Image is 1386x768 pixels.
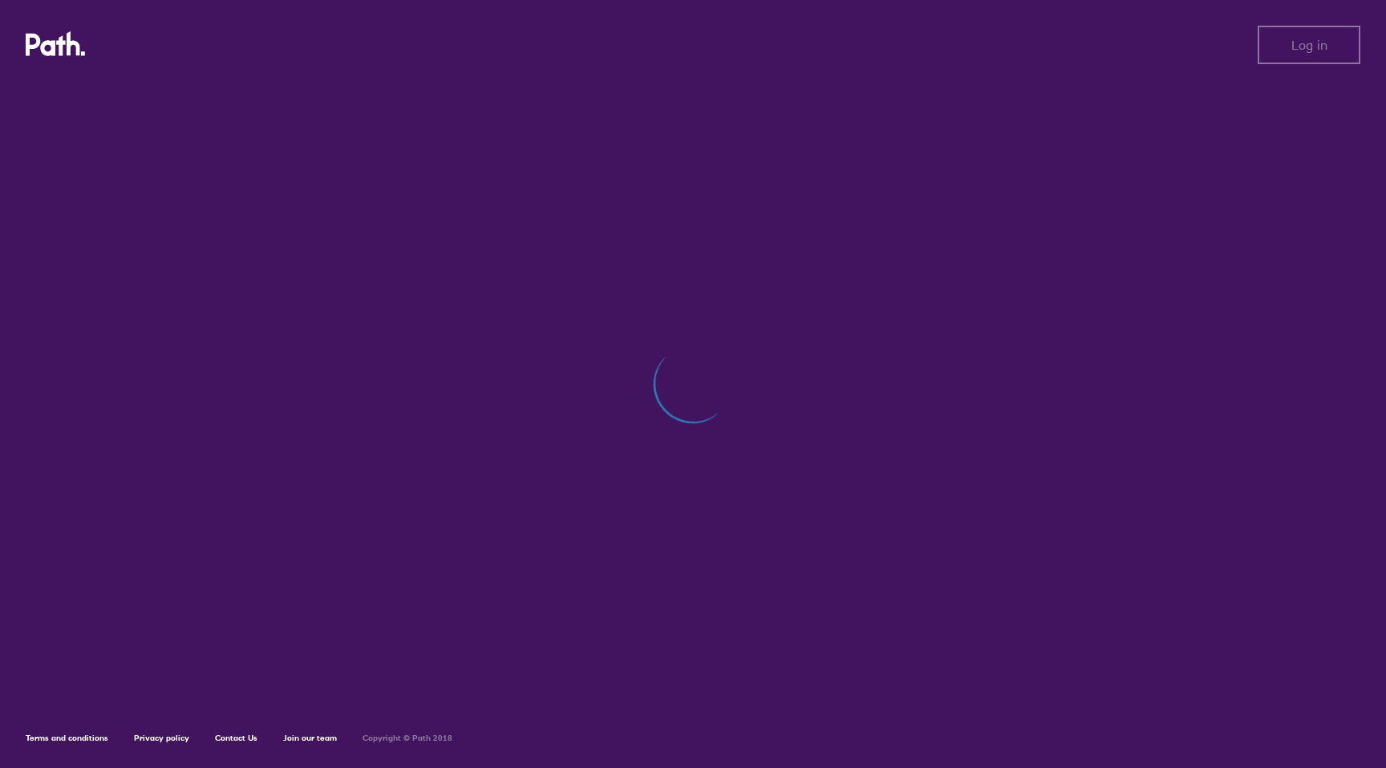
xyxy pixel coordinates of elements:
[1291,38,1327,52] span: Log in
[1258,26,1360,64] button: Log in
[134,733,189,743] a: Privacy policy
[363,734,452,743] h6: Copyright © Path 2018
[26,733,108,743] a: Terms and conditions
[215,733,257,743] a: Contact Us
[283,733,337,743] a: Join our team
